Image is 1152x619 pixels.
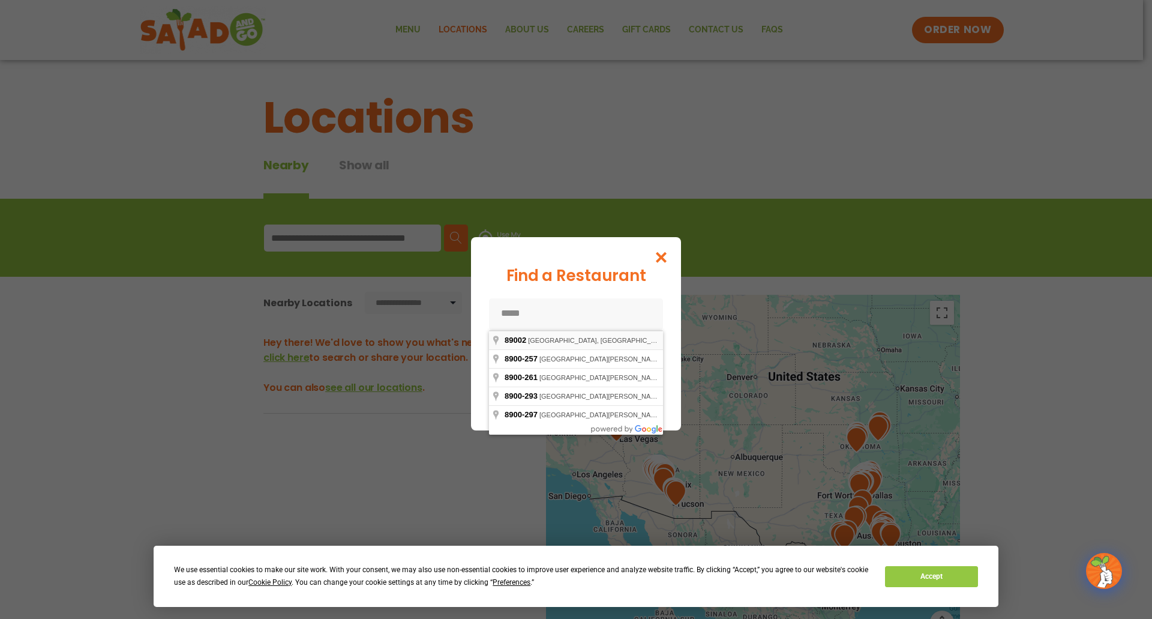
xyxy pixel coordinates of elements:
span: 8900-257 [505,354,538,363]
span: Preferences [493,578,530,587]
div: Find a Restaurant [489,264,663,288]
span: [GEOGRAPHIC_DATA][PERSON_NAME], [GEOGRAPHIC_DATA] [539,355,735,363]
span: 8900-261 [505,373,538,382]
img: wpChatIcon [1087,554,1121,588]
button: Close modal [642,237,681,277]
div: Cookie Consent Prompt [154,546,998,607]
span: [GEOGRAPHIC_DATA], [GEOGRAPHIC_DATA], [GEOGRAPHIC_DATA] [528,337,742,344]
button: Accept [885,566,977,587]
div: We use essential cookies to make our site work. With your consent, we may also use non-essential ... [174,564,871,589]
span: [GEOGRAPHIC_DATA][PERSON_NAME], [GEOGRAPHIC_DATA] [539,393,735,400]
span: [GEOGRAPHIC_DATA][PERSON_NAME], [GEOGRAPHIC_DATA] [539,374,735,381]
span: [GEOGRAPHIC_DATA][PERSON_NAME], [GEOGRAPHIC_DATA] [539,411,735,418]
span: 8900-293 [505,391,538,400]
span: Cookie Policy [248,578,292,587]
span: 8900-297 [505,410,538,419]
span: 89002 [505,336,526,345]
